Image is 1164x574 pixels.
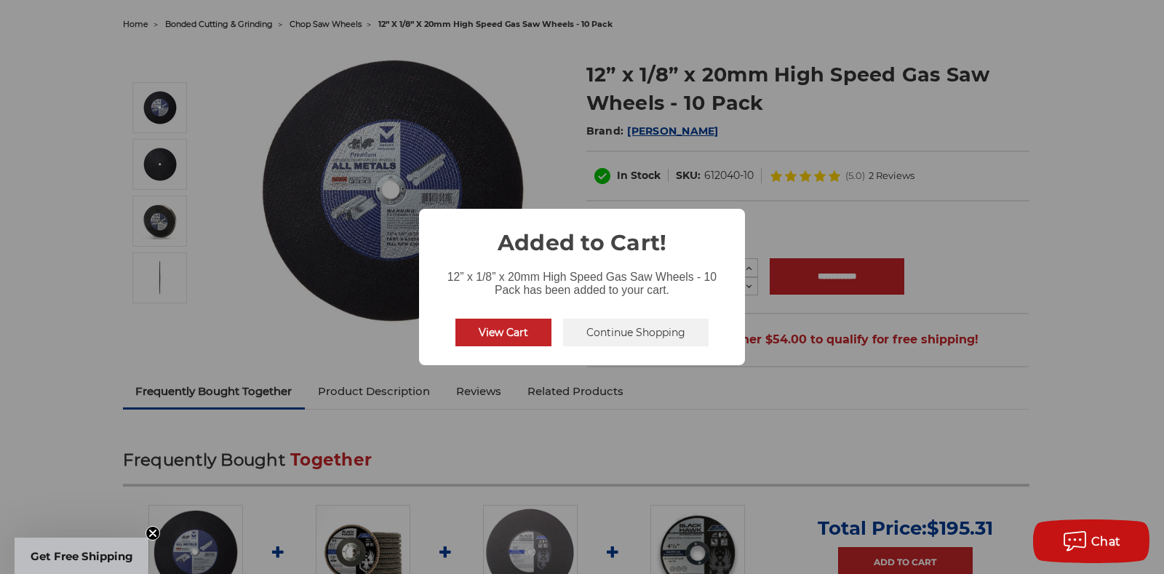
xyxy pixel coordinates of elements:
[145,526,160,541] button: Close teaser
[419,259,745,300] div: 12” x 1/8” x 20mm High Speed Gas Saw Wheels - 10 Pack has been added to your cart.
[31,549,133,563] span: Get Free Shipping
[419,209,745,259] h2: Added to Cart!
[1091,535,1121,549] span: Chat
[563,319,709,346] button: Continue Shopping
[455,319,551,346] button: View Cart
[1033,519,1149,563] button: Chat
